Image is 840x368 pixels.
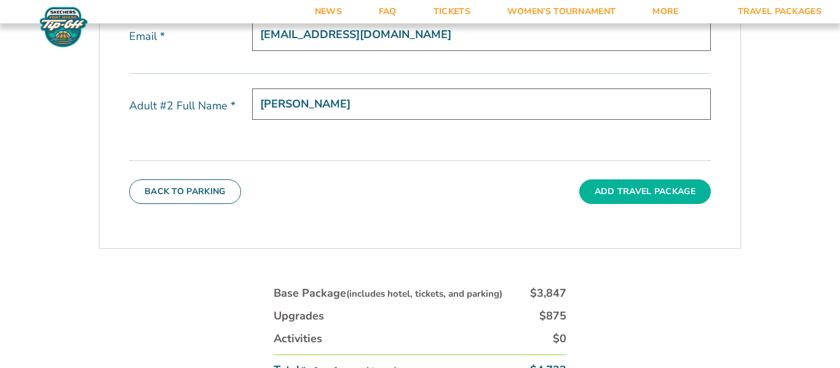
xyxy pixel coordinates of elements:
[129,179,241,204] button: Back To Parking
[346,288,502,300] small: (includes hotel, tickets, and parking)
[553,331,566,346] div: $0
[274,331,322,346] div: Activities
[274,308,324,324] div: Upgrades
[37,6,90,48] img: Fort Myers Tip-Off
[579,179,711,204] button: Add Travel Package
[129,29,252,44] label: Email *
[539,308,566,324] div: $875
[530,286,566,301] div: $3,847
[274,286,502,301] div: Base Package
[129,98,252,114] label: Adult #2 Full Name *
